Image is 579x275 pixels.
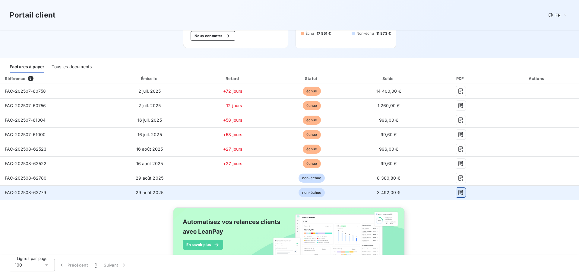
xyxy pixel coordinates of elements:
[303,101,321,110] span: échue
[428,75,493,82] div: PDF
[303,87,321,96] span: échue
[377,190,400,195] span: 3 492,00 €
[356,31,374,36] span: Non-échu
[303,130,321,139] span: échue
[376,31,391,36] span: 11 873 €
[28,76,33,81] span: 8
[10,60,44,73] div: Factures à payer
[5,76,25,81] div: Référence
[95,262,96,268] span: 1
[352,75,426,82] div: Solde
[100,259,131,271] button: Suivant
[274,75,350,82] div: Statut
[381,161,397,166] span: 99,60 €
[91,259,100,271] button: 1
[379,117,398,123] span: 996,00 €
[138,117,162,123] span: 16 juil. 2025
[377,175,400,181] span: 8 380,80 €
[305,31,314,36] span: Échu
[379,146,398,152] span: 996,00 €
[10,10,55,21] h3: Portail client
[138,132,162,137] span: 16 juil. 2025
[376,88,401,94] span: 14 400,00 €
[496,75,578,82] div: Actions
[191,31,235,41] button: Nous contacter
[223,132,242,137] span: +58 jours
[223,103,242,108] span: +12 jours
[5,190,46,195] span: FAC-202508-62779
[15,262,22,268] span: 100
[381,132,397,137] span: 99,60 €
[299,174,325,183] span: non-échue
[136,146,163,152] span: 16 août 2025
[303,145,321,154] span: échue
[5,146,46,152] span: FAC-202508-62523
[107,75,192,82] div: Émise le
[317,31,331,36] span: 17 851 €
[55,259,91,271] button: Précédent
[136,175,163,181] span: 29 août 2025
[299,188,325,197] span: non-échue
[223,88,242,94] span: +72 jours
[5,132,46,137] span: FAC-202507-61000
[5,88,46,94] span: FAC-202507-60758
[194,75,271,82] div: Retard
[223,161,242,166] span: +27 jours
[555,13,560,18] span: FR
[303,159,321,168] span: échue
[138,88,161,94] span: 2 juil. 2025
[378,103,400,108] span: 1 260,00 €
[52,60,92,73] div: Tous les documents
[5,117,46,123] span: FAC-202507-61004
[5,175,46,181] span: FAC-202508-62780
[136,161,163,166] span: 16 août 2025
[136,190,163,195] span: 29 août 2025
[138,103,161,108] span: 2 juil. 2025
[223,146,242,152] span: +27 jours
[5,103,46,108] span: FAC-202507-60756
[223,117,242,123] span: +58 jours
[5,161,46,166] span: FAC-202508-62522
[303,116,321,125] span: échue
